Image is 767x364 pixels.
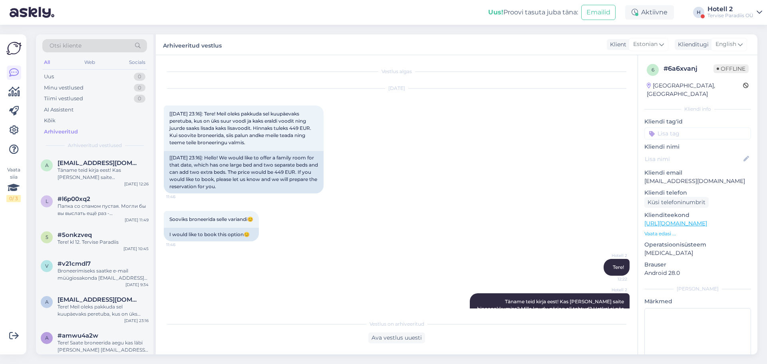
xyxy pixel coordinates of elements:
div: [DATE] 23:16 [124,318,149,324]
div: [[DATE] 23:16]: Hello! We would like to offer a family room for that date, which has one large be... [164,151,324,193]
span: Otsi kliente [50,42,81,50]
div: Ava vestlus uuesti [368,332,425,343]
div: Tere! Saate broneerida aegu kas läbi [PERSON_NAME] [EMAIL_ADDRESS][DOMAIN_NAME] või läbi telefoni... [58,339,149,354]
span: airi.animagi@gmail.com [58,159,141,167]
div: Kõik [44,117,56,125]
button: Emailid [581,5,616,20]
a: Hotell 2Tervise Paradiis OÜ [707,6,762,19]
div: Küsi telefoninumbrit [644,197,709,208]
div: Tere! Meil oleks pakkuda sel kuupäevaks peretuba, kus on üks suur voodi ja kaks eraldi voodit nin... [58,303,149,318]
div: Web [83,57,97,68]
p: Märkmed [644,297,751,306]
span: 5 [46,234,48,240]
div: [DATE] 12:26 [124,181,149,187]
div: Uus [44,73,54,81]
span: [[DATE] 23:16]: Tere! Meil oleks pakkuda sel kuupäevaks peretuba, kus on üks suur voodi ja kaks e... [169,111,312,145]
span: Offline [713,64,749,73]
div: [DATE] 23:11 [125,354,149,360]
div: Kliendi info [644,105,751,113]
p: [MEDICAL_DATA] [644,249,751,257]
span: a [45,162,49,168]
div: [GEOGRAPHIC_DATA], [GEOGRAPHIC_DATA] [647,82,743,98]
img: Askly Logo [6,41,22,56]
div: # 6a6xvanj [664,64,713,74]
div: Vaata siia [6,166,21,202]
label: Arhiveeritud vestlus [163,39,222,50]
span: airi.animagi@gmail.com [58,296,141,303]
div: All [42,57,52,68]
div: Папка со спамом пустая. Могли бы вы выслать ещё раз - [EMAIL_ADDRESS][DOMAIN_NAME] ? Чтобы понима... [58,203,149,217]
p: Operatsioonisüsteem [644,241,751,249]
div: 0 [134,95,145,103]
div: Hotell 2 [707,6,753,12]
div: AI Assistent [44,106,74,114]
span: Sooviks broneerida selle variandi😊 [169,216,253,222]
span: 11:46 [166,242,196,248]
span: Vestlus on arhiveeritud [370,320,424,328]
span: Hotell 2 [597,287,627,293]
div: I would like to book this option😊 [164,228,259,241]
p: Android 28.0 [644,269,751,277]
div: H [693,7,704,18]
div: Arhiveeritud [44,128,78,136]
span: Hotell 2 [597,253,627,259]
span: #5onkzveq [58,231,92,239]
span: English [715,40,736,49]
span: Tere! [613,264,624,270]
p: Vaata edasi ... [644,230,751,237]
div: Vestlus algas [164,68,630,75]
span: v [45,263,48,269]
span: 6 [652,67,654,73]
div: Socials [127,57,147,68]
input: Lisa nimi [645,155,742,163]
div: Klienditugi [675,40,709,49]
div: [PERSON_NAME] [644,285,751,292]
div: Tiimi vestlused [44,95,83,103]
b: Uus! [488,8,503,16]
p: Kliendi nimi [644,143,751,151]
p: [EMAIL_ADDRESS][DOMAIN_NAME] [644,177,751,185]
div: Aktiivne [625,5,674,20]
div: Tere! kl 12. Tervise Paradiis [58,239,149,246]
div: 0 / 3 [6,195,21,202]
a: [URL][DOMAIN_NAME] [644,220,707,227]
span: Arhiveeritud vestlused [68,142,122,149]
div: Klient [607,40,626,49]
div: [DATE] [164,85,630,92]
p: Kliendi telefon [644,189,751,197]
span: l [46,198,48,204]
span: a [45,335,49,341]
span: a [45,299,49,305]
div: Tervise Paradiis OÜ [707,12,753,19]
span: Täname teid kirja eest! Kas [PERSON_NAME] saite hinnapakkumise? Mille kaudu päring oli tehtud? He... [476,298,625,333]
span: #l6p00xq2 [58,195,90,203]
div: Täname teid kirja eest! Kas [PERSON_NAME] saite hinnapakkumise? Mille kaudu päring oli tehtud? He... [58,167,149,181]
div: 0 [134,84,145,92]
p: Klienditeekond [644,211,751,219]
span: #amwu4a2w [58,332,98,339]
p: Kliendi email [644,169,751,177]
div: Proovi tasuta juba täna: [488,8,578,17]
span: 12:22 [597,276,627,282]
div: [DATE] 10:45 [123,246,149,252]
div: Minu vestlused [44,84,83,92]
div: [DATE] 9:34 [125,282,149,288]
span: #v21cmdl7 [58,260,91,267]
p: Brauser [644,261,751,269]
div: [DATE] 11:49 [125,217,149,223]
div: 0 [134,73,145,81]
span: Estonian [633,40,658,49]
div: Broneerimiseks saatke e-mail müügiosakonda [EMAIL_ADDRESS][DOMAIN_NAME] [58,267,149,282]
input: Lisa tag [644,127,751,139]
span: 11:46 [166,194,196,200]
p: Kliendi tag'id [644,117,751,126]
